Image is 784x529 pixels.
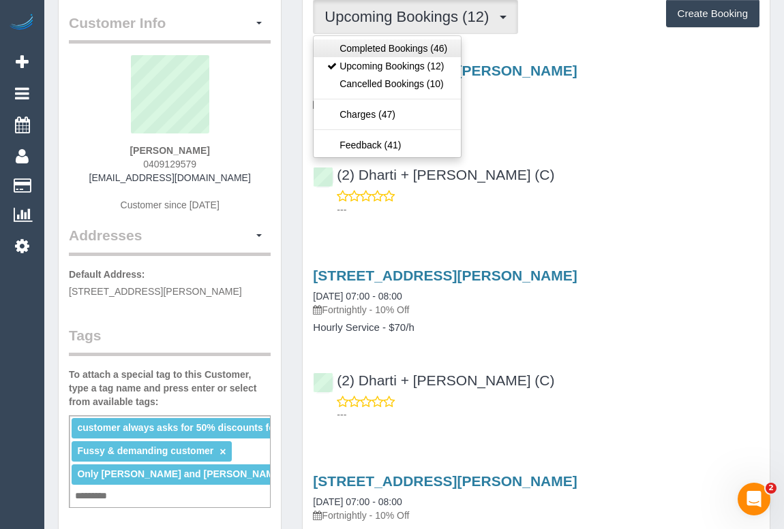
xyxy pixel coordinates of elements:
[220,446,226,458] a: ×
[69,325,271,356] legend: Tags
[69,13,271,44] legend: Customer Info
[77,468,284,479] span: Only [PERSON_NAME] and [PERSON_NAME]
[77,445,213,456] span: Fussy & demanding customer
[130,145,209,156] strong: [PERSON_NAME]
[337,203,759,217] p: ---
[313,268,577,283] a: [STREET_ADDRESS][PERSON_NAME]
[325,8,496,25] span: Upcoming Bookings (12)
[8,14,35,33] img: Automaid Logo
[314,57,461,75] a: Upcoming Bookings (12)
[143,159,196,170] span: 0409129579
[313,473,577,489] a: [STREET_ADDRESS][PERSON_NAME]
[313,97,759,111] p: Fortnightly - 10% Off
[314,75,461,93] a: Cancelled Bookings (10)
[313,372,554,388] a: (2) Dharti + [PERSON_NAME] (C)
[314,136,461,154] a: Feedback (41)
[766,483,777,494] span: 2
[313,117,759,129] h4: Hourly Service - $70/h
[121,199,220,210] span: Customer since [DATE]
[313,509,759,522] p: Fortnightly - 10% Off
[313,167,554,182] a: (2) Dharti + [PERSON_NAME] (C)
[313,291,402,302] a: [DATE] 07:00 - 08:00
[313,322,759,334] h4: Hourly Service - $70/h
[313,496,402,507] a: [DATE] 07:00 - 08:00
[313,303,759,317] p: Fortnightly - 10% Off
[314,39,461,57] a: Completed Bookings (46)
[337,408,759,421] p: ---
[69,368,271,408] label: To attach a special tag to this Customer, type a tag name and press enter or select from availabl...
[69,268,145,281] label: Default Address:
[77,422,331,433] span: customer always asks for 50% discounts for complaints
[738,483,770,515] iframe: Intercom live chat
[69,286,242,297] span: [STREET_ADDRESS][PERSON_NAME]
[314,106,461,123] a: Charges (47)
[89,172,251,183] a: [EMAIL_ADDRESS][DOMAIN_NAME]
